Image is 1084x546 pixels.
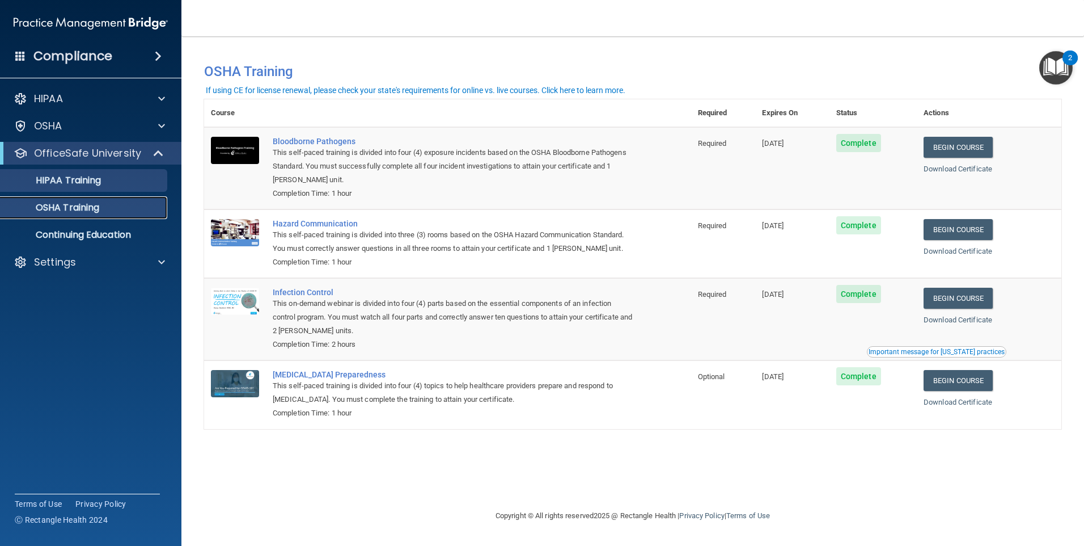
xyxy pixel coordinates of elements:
[762,290,784,299] span: [DATE]
[836,134,881,152] span: Complete
[34,119,62,133] p: OSHA
[34,92,63,106] p: HIPAA
[273,219,634,228] a: Hazard Communication
[869,348,1005,355] div: Important message for [US_STATE] practices
[33,48,112,64] h4: Compliance
[14,92,165,106] a: HIPAA
[1068,58,1072,73] div: 2
[7,229,162,241] p: Continuing Education
[698,372,725,381] span: Optional
[1039,51,1073,85] button: Open Resource Center, 2 new notifications
[762,139,784,148] span: [DATE]
[14,12,168,35] img: PMB logo
[924,247,992,255] a: Download Certificate
[204,64,1061,79] h4: OSHA Training
[762,372,784,381] span: [DATE]
[836,285,881,303] span: Complete
[273,288,634,297] a: Infection Control
[426,498,840,534] div: Copyright © All rights reserved 2025 @ Rectangle Health | |
[698,221,727,230] span: Required
[273,228,634,255] div: This self-paced training is divided into three (3) rooms based on the OSHA Hazard Communication S...
[34,146,141,160] p: OfficeSafe University
[273,255,634,269] div: Completion Time: 1 hour
[34,255,76,269] p: Settings
[206,86,625,94] div: If using CE for license renewal, please check your state's requirements for online vs. live cours...
[273,137,634,146] a: Bloodborne Pathogens
[273,187,634,200] div: Completion Time: 1 hour
[204,85,627,96] button: If using CE for license renewal, please check your state's requirements for online vs. live cours...
[14,255,165,269] a: Settings
[924,288,993,309] a: Begin Course
[924,137,993,158] a: Begin Course
[273,146,634,187] div: This self-paced training is divided into four (4) exposure incidents based on the OSHA Bloodborne...
[698,290,727,299] span: Required
[867,346,1006,358] button: Read this if you are a dental practitioner in the state of CA
[924,398,992,406] a: Download Certificate
[14,119,165,133] a: OSHA
[924,165,992,173] a: Download Certificate
[726,511,770,520] a: Terms of Use
[273,406,634,420] div: Completion Time: 1 hour
[14,146,164,160] a: OfficeSafe University
[679,511,724,520] a: Privacy Policy
[204,99,266,127] th: Course
[698,139,727,148] span: Required
[15,514,108,526] span: Ⓒ Rectangle Health 2024
[836,216,881,234] span: Complete
[273,297,634,338] div: This on-demand webinar is divided into four (4) parts based on the essential components of an inf...
[691,99,756,127] th: Required
[762,221,784,230] span: [DATE]
[75,498,126,510] a: Privacy Policy
[273,370,634,379] a: [MEDICAL_DATA] Preparedness
[273,338,634,351] div: Completion Time: 2 hours
[15,498,62,510] a: Terms of Use
[924,219,993,240] a: Begin Course
[7,202,99,213] p: OSHA Training
[917,99,1061,127] th: Actions
[836,367,881,385] span: Complete
[273,379,634,406] div: This self-paced training is divided into four (4) topics to help healthcare providers prepare and...
[755,99,829,127] th: Expires On
[924,370,993,391] a: Begin Course
[829,99,917,127] th: Status
[7,175,101,186] p: HIPAA Training
[924,316,992,324] a: Download Certificate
